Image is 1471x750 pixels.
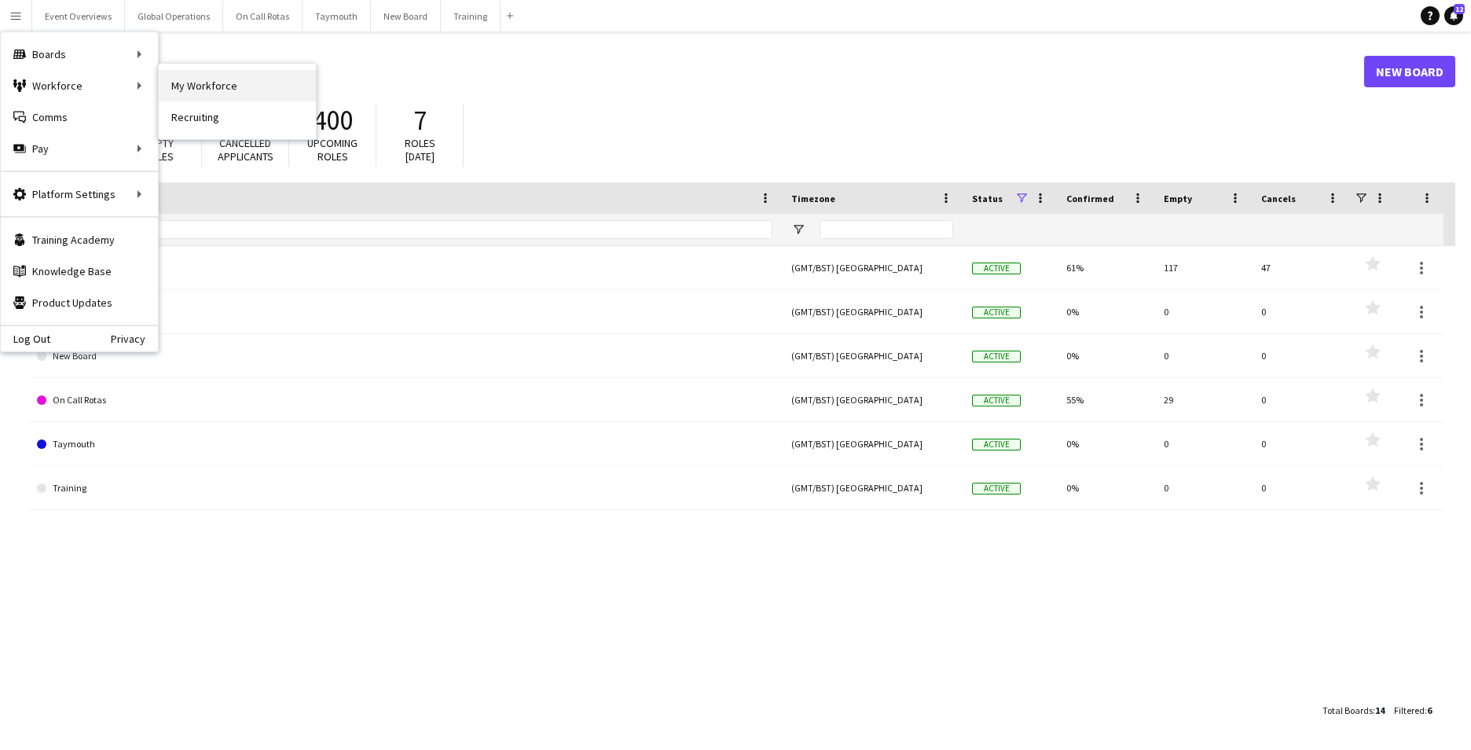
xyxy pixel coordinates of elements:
[1,287,158,318] a: Product Updates
[1252,290,1349,333] div: 0
[972,193,1003,204] span: Status
[313,103,353,138] span: 400
[37,290,772,334] a: Global Operations
[1252,422,1349,465] div: 0
[1164,193,1192,204] span: Empty
[1,256,158,287] a: Knowledge Base
[218,136,273,164] span: Cancelled applicants
[782,290,963,333] div: (GMT/BST) [GEOGRAPHIC_DATA]
[1,333,50,345] a: Log Out
[159,70,316,101] a: My Workforce
[405,136,435,164] span: Roles [DATE]
[413,103,427,138] span: 7
[782,422,963,465] div: (GMT/BST) [GEOGRAPHIC_DATA]
[972,351,1021,362] span: Active
[1154,422,1252,465] div: 0
[1252,466,1349,509] div: 0
[1252,334,1349,377] div: 0
[37,378,772,422] a: On Call Rotas
[37,466,772,510] a: Training
[37,246,772,290] a: Event Overviews
[1375,704,1385,716] span: 14
[972,263,1021,274] span: Active
[1427,704,1432,716] span: 6
[1057,378,1154,421] div: 55%
[820,220,953,239] input: Timezone Filter Input
[1322,704,1373,716] span: Total Boards
[1154,378,1252,421] div: 29
[1154,246,1252,289] div: 117
[1,178,158,210] div: Platform Settings
[782,378,963,421] div: (GMT/BST) [GEOGRAPHIC_DATA]
[1154,466,1252,509] div: 0
[371,1,441,31] button: New Board
[782,466,963,509] div: (GMT/BST) [GEOGRAPHIC_DATA]
[1454,4,1465,14] span: 12
[32,1,125,31] button: Event Overviews
[65,220,772,239] input: Board name Filter Input
[972,395,1021,406] span: Active
[303,1,371,31] button: Taymouth
[1,70,158,101] div: Workforce
[125,1,223,31] button: Global Operations
[1394,695,1432,726] div: :
[972,307,1021,318] span: Active
[1252,246,1349,289] div: 47
[782,334,963,377] div: (GMT/BST) [GEOGRAPHIC_DATA]
[28,60,1364,83] h1: Boards
[972,439,1021,450] span: Active
[1,39,158,70] div: Boards
[1364,56,1455,87] a: New Board
[441,1,501,31] button: Training
[1394,704,1425,716] span: Filtered
[791,193,835,204] span: Timezone
[223,1,303,31] button: On Call Rotas
[1066,193,1114,204] span: Confirmed
[1057,290,1154,333] div: 0%
[1,133,158,164] div: Pay
[782,246,963,289] div: (GMT/BST) [GEOGRAPHIC_DATA]
[1154,290,1252,333] div: 0
[1057,334,1154,377] div: 0%
[1,101,158,133] a: Comms
[1057,466,1154,509] div: 0%
[1444,6,1463,25] a: 12
[1252,378,1349,421] div: 0
[37,422,772,466] a: Taymouth
[37,334,772,378] a: New Board
[1057,422,1154,465] div: 0%
[1,224,158,256] a: Training Academy
[1057,246,1154,289] div: 61%
[1322,695,1385,726] div: :
[111,333,158,345] a: Privacy
[972,483,1021,494] span: Active
[159,101,316,133] a: Recruiting
[307,136,358,164] span: Upcoming roles
[791,222,805,237] button: Open Filter Menu
[1154,334,1252,377] div: 0
[1261,193,1296,204] span: Cancels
